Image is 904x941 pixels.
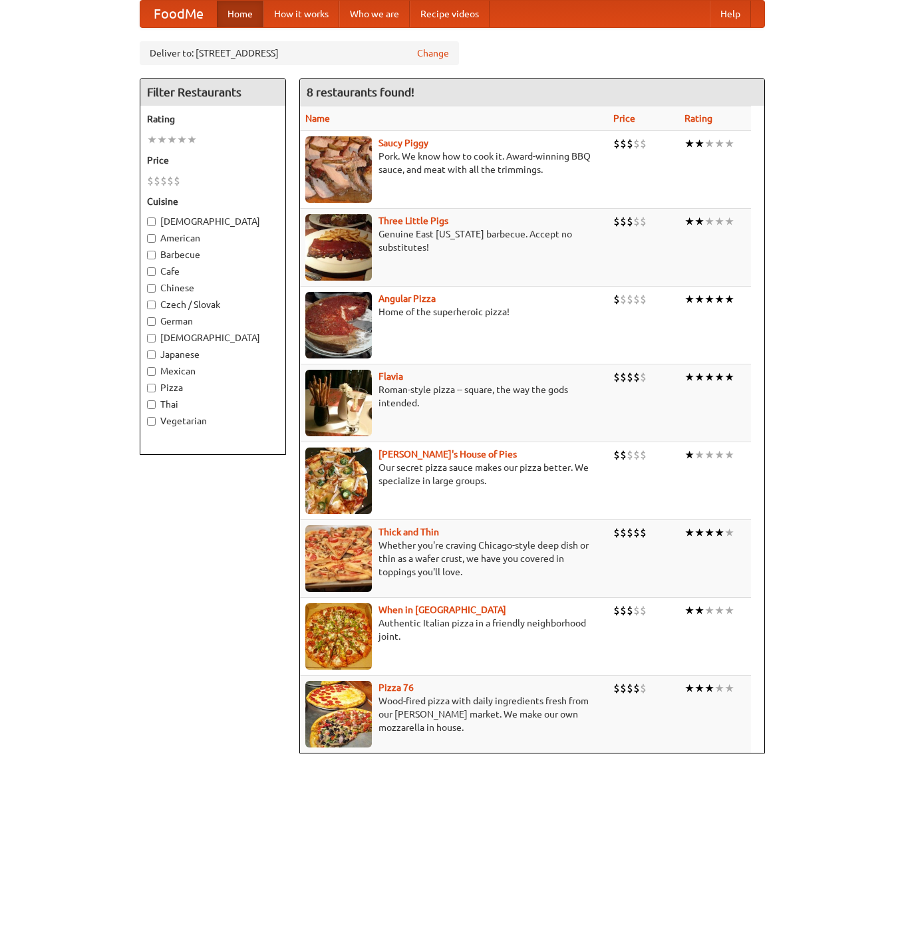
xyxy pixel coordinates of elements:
[378,682,414,693] b: Pizza 76
[167,174,174,188] li: $
[694,681,704,696] li: ★
[147,112,279,126] h5: Rating
[627,448,633,462] li: $
[633,292,640,307] li: $
[147,234,156,243] input: American
[305,603,372,670] img: wheninrome.jpg
[724,681,734,696] li: ★
[147,298,279,311] label: Czech / Slovak
[147,265,279,278] label: Cafe
[620,136,627,151] li: $
[378,527,439,537] a: Thick and Thin
[684,370,694,384] li: ★
[305,292,372,358] img: angular.jpg
[620,681,627,696] li: $
[640,448,647,462] li: $
[633,370,640,384] li: $
[147,215,279,228] label: [DEMOGRAPHIC_DATA]
[147,414,279,428] label: Vegetarian
[684,292,694,307] li: ★
[714,292,724,307] li: ★
[177,132,187,147] li: ★
[620,214,627,229] li: $
[684,113,712,124] a: Rating
[378,371,403,382] b: Flavia
[147,217,156,226] input: [DEMOGRAPHIC_DATA]
[627,603,633,618] li: $
[714,448,724,462] li: ★
[633,603,640,618] li: $
[140,41,459,65] div: Deliver to: [STREET_ADDRESS]
[305,227,603,254] p: Genuine East [US_STATE] barbecue. Accept no substitutes!
[305,448,372,514] img: luigis.jpg
[147,367,156,376] input: Mexican
[378,215,448,226] a: Three Little Pigs
[694,370,704,384] li: ★
[627,136,633,151] li: $
[684,136,694,151] li: ★
[633,214,640,229] li: $
[627,370,633,384] li: $
[640,603,647,618] li: $
[613,525,620,540] li: $
[724,603,734,618] li: ★
[378,605,506,615] b: When in [GEOGRAPHIC_DATA]
[217,1,263,27] a: Home
[613,113,635,124] a: Price
[640,370,647,384] li: $
[633,136,640,151] li: $
[613,681,620,696] li: $
[633,525,640,540] li: $
[147,267,156,276] input: Cafe
[147,400,156,409] input: Thai
[640,681,647,696] li: $
[714,136,724,151] li: ★
[378,449,517,460] a: [PERSON_NAME]'s House of Pies
[305,461,603,487] p: Our secret pizza sauce makes our pizza better. We specialize in large groups.
[620,292,627,307] li: $
[620,525,627,540] li: $
[417,47,449,60] a: Change
[710,1,751,27] a: Help
[263,1,339,27] a: How it works
[157,132,167,147] li: ★
[305,305,603,319] p: Home of the superheroic pizza!
[684,681,694,696] li: ★
[339,1,410,27] a: Who we are
[613,214,620,229] li: $
[627,681,633,696] li: $
[305,681,372,747] img: pizza76.jpg
[613,136,620,151] li: $
[305,214,372,281] img: littlepigs.jpg
[694,136,704,151] li: ★
[305,694,603,734] p: Wood-fired pizza with daily ingredients fresh from our [PERSON_NAME] market. We make our own mozz...
[147,154,279,167] h5: Price
[714,525,724,540] li: ★
[410,1,490,27] a: Recipe videos
[147,231,279,245] label: American
[704,292,714,307] li: ★
[613,603,620,618] li: $
[187,132,197,147] li: ★
[620,603,627,618] li: $
[714,214,724,229] li: ★
[147,251,156,259] input: Barbecue
[704,214,714,229] li: ★
[627,292,633,307] li: $
[167,132,177,147] li: ★
[694,292,704,307] li: ★
[704,603,714,618] li: ★
[147,398,279,411] label: Thai
[154,174,160,188] li: $
[147,248,279,261] label: Barbecue
[684,448,694,462] li: ★
[147,195,279,208] h5: Cuisine
[147,334,156,342] input: [DEMOGRAPHIC_DATA]
[704,681,714,696] li: ★
[724,136,734,151] li: ★
[714,681,724,696] li: ★
[704,370,714,384] li: ★
[684,525,694,540] li: ★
